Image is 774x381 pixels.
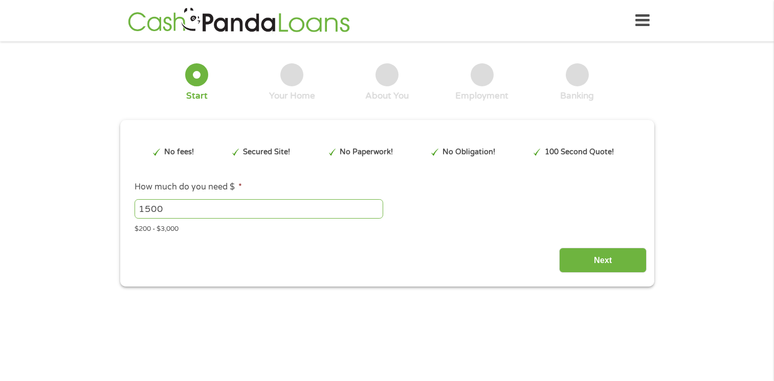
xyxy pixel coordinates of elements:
[559,248,647,273] input: Next
[125,6,353,35] img: GetLoanNow Logo
[340,147,393,158] p: No Paperwork!
[455,90,508,102] div: Employment
[186,90,208,102] div: Start
[135,221,639,234] div: $200 - $3,000
[443,147,495,158] p: No Obligation!
[135,182,242,193] label: How much do you need $
[365,90,409,102] div: About You
[560,90,594,102] div: Banking
[269,90,315,102] div: Your Home
[545,147,614,158] p: 100 Second Quote!
[243,147,290,158] p: Secured Site!
[164,147,194,158] p: No fees!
